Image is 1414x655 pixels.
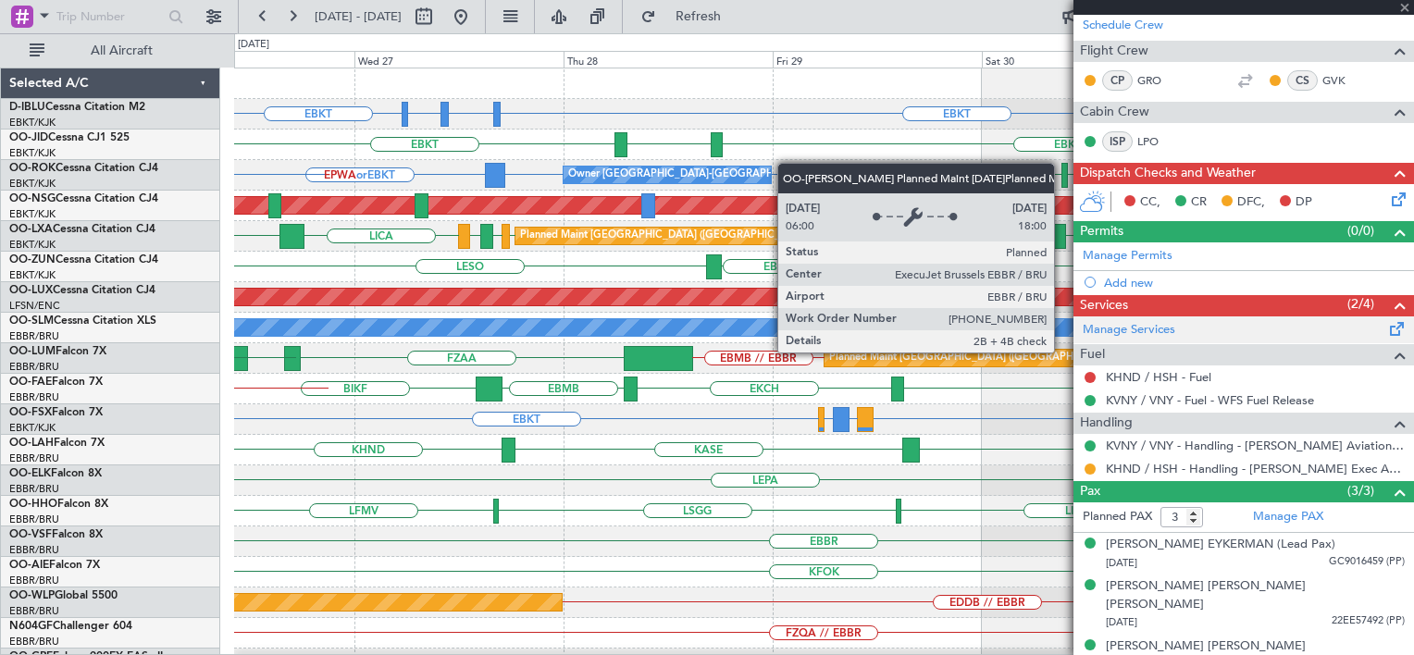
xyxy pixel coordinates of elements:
a: EBKT/KJK [9,421,56,435]
a: KHND / HSH - Fuel [1106,369,1211,385]
span: Pax [1080,481,1100,502]
a: LFSN/ENC [9,299,60,313]
span: DP [1296,193,1312,212]
div: Planned Maint Kortrijk-[GEOGRAPHIC_DATA] [838,253,1054,280]
a: OO-LUMFalcon 7X [9,346,106,357]
a: EBKT/KJK [9,238,56,252]
a: EBBR/BRU [9,360,59,374]
div: Wed 27 [354,51,564,68]
span: GC9016459 (PP) [1329,554,1405,570]
a: Manage PAX [1253,508,1323,526]
a: EBBR/BRU [9,482,59,496]
a: EBKT/KJK [9,177,56,191]
a: EBBR/BRU [9,513,59,526]
a: EBKT/KJK [9,268,56,282]
span: Dispatch Checks and Weather [1080,163,1256,184]
span: [DATE] - [DATE] [315,8,402,25]
a: OO-LXACessna Citation CJ4 [9,224,155,235]
span: N604GF [9,621,53,632]
span: CR [1191,193,1207,212]
span: [DATE] [1106,556,1137,570]
a: GVK [1322,72,1364,89]
a: OO-ELKFalcon 8X [9,468,102,479]
a: N604GFChallenger 604 [9,621,132,632]
span: Flight Crew [1080,41,1148,62]
a: OO-AIEFalcon 7X [9,560,100,571]
a: OO-LAHFalcon 7X [9,438,105,449]
a: GRO [1137,72,1179,89]
span: OO-LXA [9,224,53,235]
span: OO-WLP [9,590,55,601]
span: OO-LUM [9,346,56,357]
span: 22EE57492 (PP) [1332,613,1405,629]
span: [DATE] [1106,615,1137,629]
span: (0/0) [1347,221,1374,241]
span: All Aircraft [48,44,195,57]
a: OO-NSGCessna Citation CJ4 [9,193,158,204]
span: Refresh [660,10,738,23]
span: OO-FSX [9,407,52,418]
div: Add new [1104,275,1405,290]
span: Handling [1080,413,1133,434]
a: OO-VSFFalcon 8X [9,529,103,540]
a: KVNY / VNY - Fuel - WFS Fuel Release [1106,392,1314,408]
span: D-IBLU [9,102,45,113]
div: Tue 26 [145,51,354,68]
a: EBKT/KJK [9,207,56,221]
span: Fuel [1080,344,1105,365]
span: DFC, [1237,193,1265,212]
a: EBKT/KJK [9,146,56,160]
a: OO-JIDCessna CJ1 525 [9,132,130,143]
a: EBBR/BRU [9,543,59,557]
span: Permits [1080,221,1123,242]
div: Planned Maint [GEOGRAPHIC_DATA] ([GEOGRAPHIC_DATA] National) [520,222,855,250]
input: Trip Number [56,3,163,31]
div: [PERSON_NAME] EYKERMAN (Lead Pax) [1106,536,1335,554]
a: EBBR/BRU [9,574,59,587]
span: OO-LUX [9,285,53,296]
div: Thu 28 [564,51,773,68]
span: OO-ELK [9,468,51,479]
div: CP [1102,70,1133,91]
span: OO-JID [9,132,48,143]
a: LPO [1137,133,1179,150]
a: OO-FAEFalcon 7X [9,377,103,388]
span: OO-LAH [9,438,54,449]
button: All Aircraft [20,36,201,66]
div: [DATE] [238,37,269,53]
a: D-IBLUCessna Citation M2 [9,102,145,113]
a: Schedule Crew [1083,17,1163,35]
a: OO-WLPGlobal 5500 [9,590,118,601]
div: Fri 29 [773,51,982,68]
a: Manage Services [1083,321,1175,340]
button: Refresh [632,2,743,31]
a: EBBR/BRU [9,329,59,343]
a: EBBR/BRU [9,604,59,618]
a: OO-ZUNCessna Citation CJ4 [9,254,158,266]
span: CC, [1140,193,1160,212]
span: OO-HHO [9,499,57,510]
a: KHND / HSH - Handling - [PERSON_NAME] Exec Arpt KHND / HSH [1106,461,1405,476]
span: Services [1080,295,1128,316]
a: Manage Permits [1083,247,1172,266]
span: (3/3) [1347,481,1374,501]
a: EBBR/BRU [9,390,59,404]
a: OO-HHOFalcon 8X [9,499,108,510]
div: [PERSON_NAME] [PERSON_NAME] [PERSON_NAME] [1106,577,1405,613]
a: OO-FSXFalcon 7X [9,407,103,418]
div: Owner [GEOGRAPHIC_DATA]-[GEOGRAPHIC_DATA] [568,161,818,189]
span: OO-AIE [9,560,49,571]
div: Sat 30 [982,51,1191,68]
a: OO-SLMCessna Citation XLS [9,315,156,327]
span: Cabin Crew [1080,102,1149,123]
div: CS [1287,70,1318,91]
a: OO-ROKCessna Citation CJ4 [9,163,158,174]
span: OO-ROK [9,163,56,174]
a: EBBR/BRU [9,451,59,465]
span: OO-SLM [9,315,54,327]
span: (2/4) [1347,294,1374,314]
span: OO-NSG [9,193,56,204]
a: EBBR/BRU [9,635,59,649]
div: ISP [1102,131,1133,152]
div: Planned Maint [GEOGRAPHIC_DATA] ([GEOGRAPHIC_DATA] National) [829,344,1164,372]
